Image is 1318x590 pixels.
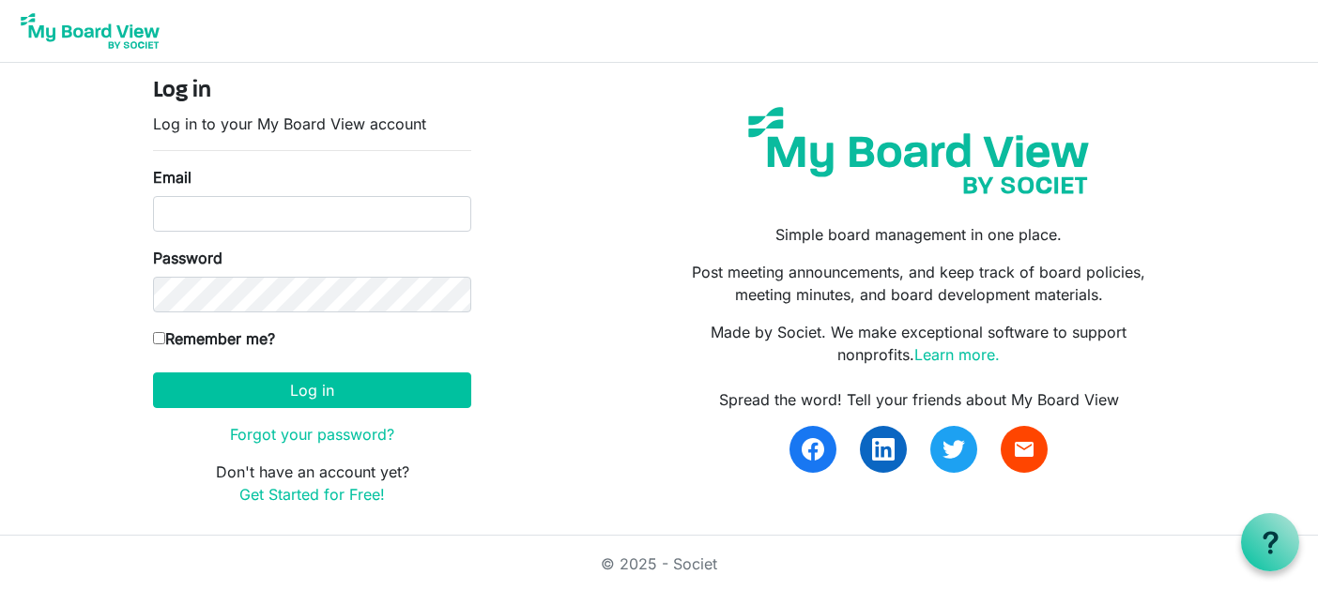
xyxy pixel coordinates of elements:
[153,247,222,269] label: Password
[1001,426,1048,473] a: email
[153,113,471,135] p: Log in to your My Board View account
[153,461,471,506] p: Don't have an account yet?
[673,321,1165,366] p: Made by Societ. We make exceptional software to support nonprofits.
[153,166,192,189] label: Email
[914,345,1000,364] a: Learn more.
[239,485,385,504] a: Get Started for Free!
[153,372,471,408] button: Log in
[943,438,965,461] img: twitter.svg
[734,93,1103,208] img: my-board-view-societ.svg
[153,78,471,105] h4: Log in
[153,327,275,350] label: Remember me?
[230,425,394,444] a: Forgot your password?
[673,388,1165,411] div: Spread the word! Tell your friends about My Board View
[15,8,165,54] img: My Board View Logo
[153,332,165,344] input: Remember me?
[802,438,824,461] img: facebook.svg
[601,554,717,573] a: © 2025 - Societ
[872,438,895,461] img: linkedin.svg
[673,223,1165,246] p: Simple board management in one place.
[673,261,1165,306] p: Post meeting announcements, and keep track of board policies, meeting minutes, and board developm...
[1013,438,1035,461] span: email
